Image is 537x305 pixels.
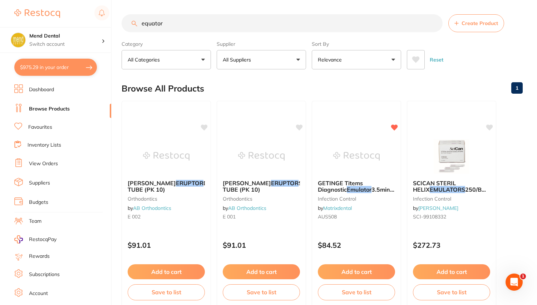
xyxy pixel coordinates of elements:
[29,179,50,187] a: Suppliers
[29,218,41,225] a: Team
[318,186,394,200] span: 3.5min 134°C Class 6 (250)
[223,180,300,193] b: ESMAIL ERUPTOR SINGLE TUBE (PK 10)
[128,241,205,249] p: $91.01
[14,9,60,18] img: Restocq Logo
[223,179,271,187] span: [PERSON_NAME]
[122,84,204,94] h2: Browse All Products
[122,14,443,32] input: Search Products
[29,253,50,260] a: Rewards
[413,186,490,200] span: 250/BOX - S-CLASS AUTOCLAVE
[428,50,445,69] button: Reset
[29,199,48,206] a: Budgets
[318,179,363,193] span: GETINGE Titems Diagnostic
[133,205,171,211] a: AB Orthodontics
[318,205,352,211] span: by
[413,180,490,193] b: SCICAN STERIL HELIX EMULATORS 250/BOX - S-CLASS AUTOCLAVE
[413,264,490,279] button: Add to cart
[128,213,141,220] span: E 002
[318,284,395,300] button: Save to list
[506,274,523,291] iframe: Intercom live chat
[223,213,236,220] span: E 001
[223,56,254,63] p: All Suppliers
[312,41,401,47] label: Sort By
[11,33,25,47] img: Mend Dental
[223,241,300,249] p: $91.01
[413,213,446,220] span: SCI-99108332
[318,196,395,202] small: infection control
[223,196,300,202] small: orthodontics
[413,284,490,300] button: Save to list
[520,274,526,279] span: 1
[448,14,504,32] button: Create Product
[128,284,205,300] button: Save to list
[223,205,266,211] span: by
[28,142,61,149] a: Inventory Lists
[14,235,56,243] a: RestocqPay
[511,81,523,95] a: 1
[223,264,300,279] button: Add to cart
[223,284,300,300] button: Save to list
[128,56,163,63] p: All Categories
[428,138,475,174] img: SCICAN STERIL HELIX EMULATORS 250/BOX - S-CLASS AUTOCLAVE
[29,160,58,167] a: View Orders
[318,213,337,220] span: AUS508
[29,86,54,93] a: Dashboard
[318,56,345,63] p: Relevance
[217,41,306,47] label: Supplier
[418,205,458,211] a: [PERSON_NAME]
[430,186,465,193] em: EMULATORS
[29,33,102,40] h4: Mend Dental
[14,5,60,22] a: Restocq Logo
[323,205,352,211] a: Matrixdental
[29,41,102,48] p: Switch account
[333,138,380,174] img: GETINGE Titems Diagnostic Emulator 3.5min 134°C Class 6 (250)
[238,138,285,174] img: ESMAIL ERUPTOR SINGLE TUBE (PK 10)
[128,196,205,202] small: orthodontics
[14,59,97,76] button: $975.29 in your order
[176,179,203,187] em: ERUPTOR
[128,180,205,193] b: ESMAIL ERUPTOR DOUBLE TUBE (PK 10)
[228,205,266,211] a: AB Orthodontics
[318,264,395,279] button: Add to cart
[413,196,490,202] small: infection control
[462,20,498,26] span: Create Product
[128,205,171,211] span: by
[28,124,52,131] a: Favourites
[14,235,23,243] img: RestocqPay
[413,241,490,249] p: $272.73
[29,271,60,278] a: Subscriptions
[29,105,70,113] a: Browse Products
[29,290,48,297] a: Account
[128,179,227,193] span: DOUBLE TUBE (PK 10)
[223,179,319,193] span: SINGLE TUBE (PK 10)
[122,41,211,47] label: Category
[312,50,401,69] button: Relevance
[413,179,456,193] span: SCICAN STERIL HELIX
[143,138,189,174] img: ESMAIL ERUPTOR DOUBLE TUBE (PK 10)
[128,264,205,279] button: Add to cart
[217,50,306,69] button: All Suppliers
[318,241,395,249] p: $84.52
[413,205,458,211] span: by
[271,179,299,187] em: ERUPTOR
[347,186,371,193] em: Emulator
[122,50,211,69] button: All Categories
[29,236,56,243] span: RestocqPay
[128,179,176,187] span: [PERSON_NAME]
[318,180,395,193] b: GETINGE Titems Diagnostic Emulator 3.5min 134°C Class 6 (250)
